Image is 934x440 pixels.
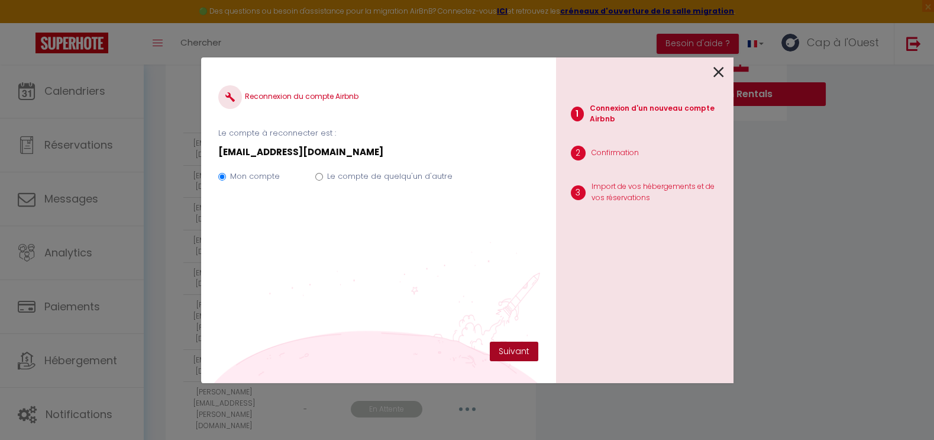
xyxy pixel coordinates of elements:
[571,107,584,121] span: 1
[592,181,724,204] p: Import de vos hébergements et de vos réservations
[218,85,538,109] h4: Reconnexion du compte Airbnb
[9,5,45,40] button: Ouvrir le widget de chat LiveChat
[490,342,538,362] button: Suivant
[884,387,925,431] iframe: Chat
[218,127,538,139] p: Le compte à reconnecter est :
[592,147,639,159] p: Confirmation
[230,171,280,182] label: Mon compte
[327,171,453,182] label: Le compte de quelqu'un d'autre
[218,145,538,159] p: [EMAIL_ADDRESS][DOMAIN_NAME]
[571,146,586,160] span: 2
[571,185,586,200] span: 3
[590,103,724,126] p: Connexion d'un nouveau compte Airbnb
